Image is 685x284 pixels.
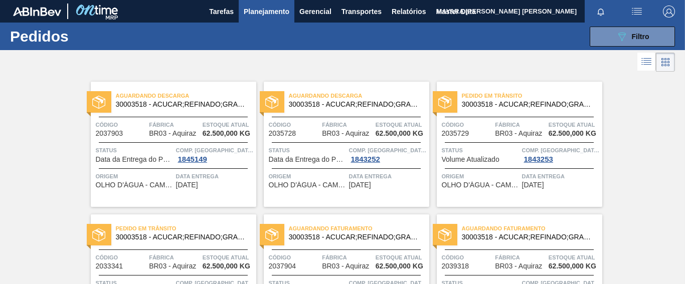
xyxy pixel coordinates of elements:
span: OLHO D'ÁGUA - CAMUTANGA (PE) [96,181,174,189]
span: 30003518 - ACUCAR;REFINADO;GRANULADO;; [289,233,421,241]
span: Data entrega [522,171,600,181]
span: 62.500,000 KG [376,130,423,137]
span: BR03 - Aquiraz [495,262,542,270]
span: Relatórios [392,6,426,18]
span: Estoque atual [376,120,427,130]
span: Status [442,145,520,155]
span: Aguardando Descarga [289,91,429,101]
img: Logout [663,6,675,18]
span: 62.500,000 KG [203,262,250,270]
span: Comp. Carga [522,145,600,155]
span: 2033341 [96,262,123,270]
div: 1843253 [522,155,555,163]
span: Planejamento [244,6,289,18]
span: Código [269,252,320,262]
span: Fábrica [495,252,546,262]
span: 2035728 [269,130,296,137]
span: 30003518 - ACUCAR;REFINADO;GRANULADO;; [462,233,594,241]
button: Filtro [590,27,675,47]
span: 2039318 [442,262,469,270]
span: BR03 - Aquiraz [495,130,542,137]
a: statusAguardando Descarga30003518 - ACUCAR;REFINADO;GRANULADO;;Código2037903FábricaBR03 - Aquiraz... [83,82,256,207]
span: Estoque atual [203,252,254,262]
a: statusAguardando Descarga30003518 - ACUCAR;REFINADO;GRANULADO;;Código2035728FábricaBR03 - Aquiraz... [256,82,429,207]
span: Gerencial [299,6,331,18]
span: Filtro [632,33,649,41]
span: Código [442,252,493,262]
span: Fábrica [149,120,200,130]
span: BR03 - Aquiraz [149,130,196,137]
span: 30003518 - ACUCAR;REFINADO;GRANULADO;; [116,101,248,108]
span: Pedido em Trânsito [116,223,256,233]
span: Data da Entrega do Pedido Atrasada [269,156,347,163]
span: Master Data [436,6,475,18]
span: 2037904 [269,262,296,270]
span: Código [442,120,493,130]
div: Visão em Lista [637,53,656,72]
span: Código [96,120,147,130]
span: Estoque atual [549,252,600,262]
div: 1843252 [349,155,382,163]
span: Status [96,145,174,155]
span: 02/10/2025 [522,181,544,189]
a: Comp. [GEOGRAPHIC_DATA]1845149 [176,145,254,163]
span: Status [269,145,347,155]
span: Origem [442,171,520,181]
button: Notificações [585,5,617,19]
span: Data da Entrega do Pedido Atrasada [96,156,174,163]
span: 30003518 - ACUCAR;REFINADO;GRANULADO;; [289,101,421,108]
img: status [92,228,105,241]
span: BR03 - Aquiraz [322,262,369,270]
img: TNhmsLtSVTkK8tSr43FrP2fwEKptu5GPRR3wAAAABJRU5ErkJggg== [13,7,61,16]
span: Aguardando Descarga [116,91,256,101]
span: Estoque atual [203,120,254,130]
span: Pedido em Trânsito [462,91,602,101]
span: 62.500,000 KG [549,130,596,137]
span: 02/10/2025 [176,181,198,189]
span: Estoque atual [376,252,427,262]
div: Visão em Cards [656,53,675,72]
a: Comp. [GEOGRAPHIC_DATA]1843252 [349,145,427,163]
span: 62.500,000 KG [376,262,423,270]
span: Comp. Carga [349,145,427,155]
span: Aguardando Faturamento [289,223,429,233]
a: Comp. [GEOGRAPHIC_DATA]1843253 [522,145,600,163]
span: Aguardando Faturamento [462,223,602,233]
span: Código [269,120,320,130]
span: Fábrica [322,252,373,262]
span: 30003518 - ACUCAR;REFINADO;GRANULADO;; [116,233,248,241]
span: Fábrica [322,120,373,130]
span: Fábrica [495,120,546,130]
span: Código [96,252,147,262]
img: status [438,96,451,109]
span: Data entrega [349,171,427,181]
img: status [438,228,451,241]
img: userActions [631,6,643,18]
span: 30003518 - ACUCAR;REFINADO;GRANULADO;; [462,101,594,108]
img: status [265,96,278,109]
img: status [92,96,105,109]
span: Fábrica [149,252,200,262]
span: Origem [269,171,347,181]
span: 62.500,000 KG [203,130,250,137]
span: Comp. Carga [176,145,254,155]
span: Data entrega [176,171,254,181]
img: status [265,228,278,241]
span: Origem [96,171,174,181]
a: statusPedido em Trânsito30003518 - ACUCAR;REFINADO;GRANULADO;;Código2035729FábricaBR03 - AquirazE... [429,82,602,207]
div: 1845149 [176,155,209,163]
span: 2037903 [96,130,123,137]
span: 02/10/2025 [349,181,371,189]
span: OLHO D'ÁGUA - CAMUTANGA (PE) [442,181,520,189]
span: Tarefas [209,6,234,18]
span: BR03 - Aquiraz [322,130,369,137]
span: OLHO D'ÁGUA - CAMUTANGA (PE) [269,181,347,189]
h1: Pedidos [10,31,150,42]
span: BR03 - Aquiraz [149,262,196,270]
span: Estoque atual [549,120,600,130]
span: 2035729 [442,130,469,137]
span: 62.500,000 KG [549,262,596,270]
span: Volume Atualizado [442,156,499,163]
span: Transportes [341,6,382,18]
